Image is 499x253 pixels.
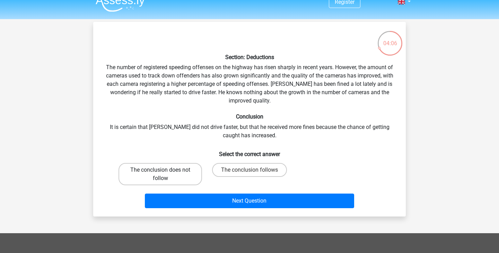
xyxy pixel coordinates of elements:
div: 04:06 [377,30,403,48]
label: The conclusion does not follow [119,163,202,185]
label: The conclusion follows [212,163,287,177]
h6: Conclusion [104,113,395,120]
h6: Select the correct answer [104,145,395,157]
div: The number of registered speeding offenses on the highway has risen sharply in recent years. Howe... [96,27,403,211]
h6: Section: Deductions [104,54,395,60]
button: Next Question [145,194,354,208]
